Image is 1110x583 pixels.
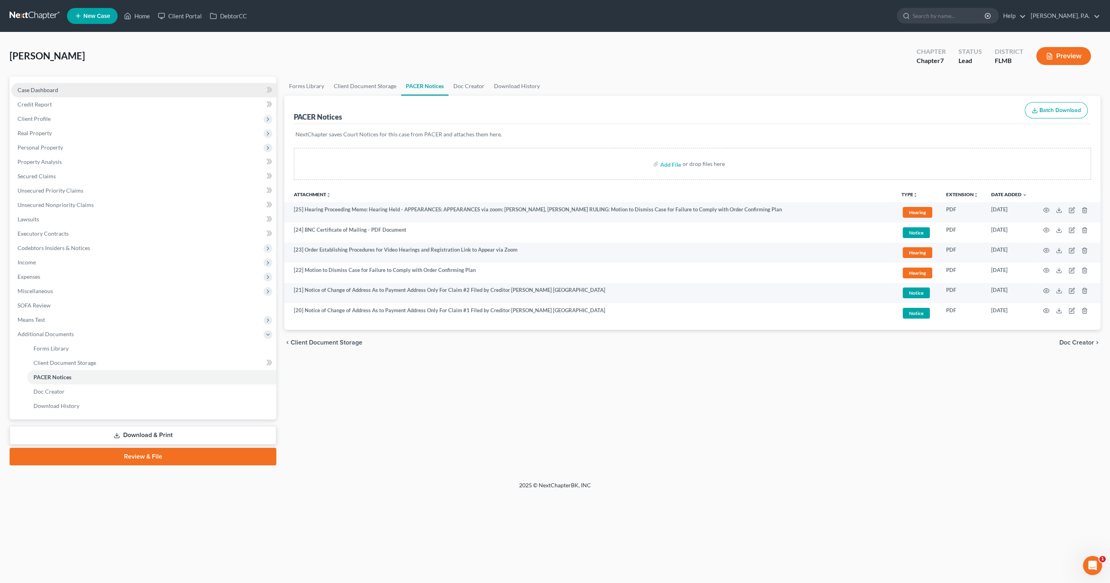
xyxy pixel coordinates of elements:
span: Notice [903,288,930,298]
span: Real Property [18,130,52,136]
td: [DATE] [985,263,1033,283]
div: 2025 © NextChapterBK, INC [328,481,782,496]
span: Codebtors Insiders & Notices [18,244,90,251]
button: Preview [1036,47,1091,65]
td: PDF [940,223,985,243]
td: PDF [940,303,985,323]
span: Client Document Storage [291,339,362,346]
span: Forms Library [33,345,69,352]
span: Income [18,259,36,266]
a: Download & Print [10,426,276,445]
i: expand_more [1022,193,1027,197]
a: PACER Notices [401,77,449,96]
td: [23] Order Establishing Procedures for Video Hearings and Registration Link to Appear via Zoom [284,242,895,263]
span: Property Analysis [18,158,62,165]
span: Hearing [903,207,932,218]
a: Doc Creator [27,384,276,399]
button: Batch Download [1025,102,1088,119]
span: Hearing [903,268,932,278]
span: Notice [903,308,930,319]
a: Client Portal [154,9,206,23]
a: [PERSON_NAME], P.A. [1027,9,1100,23]
td: PDF [940,202,985,223]
span: Unsecured Priority Claims [18,187,83,194]
div: Chapter [917,56,946,65]
a: Review & File [10,448,276,465]
a: Help [999,9,1026,23]
span: Personal Property [18,144,63,151]
span: Additional Documents [18,331,74,337]
a: Extensionunfold_more [946,191,978,197]
div: District [995,47,1023,56]
a: SOFA Review [11,298,276,313]
a: Notice [901,307,933,320]
span: Doc Creator [1059,339,1094,346]
a: Download History [27,399,276,413]
a: Property Analysis [11,155,276,169]
a: Secured Claims [11,169,276,183]
a: Download History [489,77,545,96]
td: [22] Motion to Dismiss Case for Failure to Comply with Order Confirming Plan [284,263,895,283]
input: Search by name... [913,8,986,23]
div: PACER Notices [294,112,342,122]
span: SOFA Review [18,302,51,309]
div: Lead [958,56,982,65]
span: 7 [940,57,944,64]
a: Notice [901,226,933,239]
a: Credit Report [11,97,276,112]
span: Unsecured Nonpriority Claims [18,201,94,208]
span: New Case [83,13,110,19]
a: Unsecured Nonpriority Claims [11,198,276,212]
span: 1 [1099,556,1106,562]
button: Doc Creator chevron_right [1059,339,1100,346]
button: chevron_left Client Document Storage [284,339,362,346]
i: unfold_more [913,193,918,197]
a: Notice [901,286,933,299]
a: Lawsuits [11,212,276,227]
span: Secured Claims [18,173,56,179]
a: Forms Library [284,77,329,96]
td: PDF [940,263,985,283]
span: Means Test [18,316,45,323]
a: Forms Library [27,341,276,356]
p: NextChapter saves Court Notices for this case from PACER and attaches them here. [295,130,1089,138]
a: Client Document Storage [27,356,276,370]
td: [DATE] [985,202,1033,223]
a: Unsecured Priority Claims [11,183,276,198]
span: Lawsuits [18,216,39,223]
span: Download History [33,402,79,409]
td: PDF [940,242,985,263]
a: Home [120,9,154,23]
span: [PERSON_NAME] [10,50,85,61]
td: [DATE] [985,283,1033,303]
span: PACER Notices [33,374,71,380]
span: Miscellaneous [18,288,53,294]
a: PACER Notices [27,370,276,384]
i: unfold_more [974,193,978,197]
a: Hearing [901,206,933,219]
td: PDF [940,283,985,303]
span: Batch Download [1039,107,1081,114]
td: [DATE] [985,242,1033,263]
a: Hearing [901,246,933,259]
a: Attachmentunfold_more [294,191,331,197]
button: TYPEunfold_more [901,192,918,197]
div: Chapter [917,47,946,56]
td: [24] BNC Certificate of Mailing - PDF Document [284,223,895,243]
a: Client Document Storage [329,77,401,96]
a: Executory Contracts [11,227,276,241]
i: chevron_right [1094,339,1100,346]
i: unfold_more [326,193,331,197]
span: Expenses [18,273,40,280]
span: Client Profile [18,115,51,122]
span: Notice [903,227,930,238]
a: Doc Creator [449,77,489,96]
span: Doc Creator [33,388,65,395]
i: chevron_left [284,339,291,346]
td: [21] Notice of Change of Address As to Payment Address Only For Claim #2 Filed by Creditor [PERSO... [284,283,895,303]
span: Executory Contracts [18,230,69,237]
span: Client Document Storage [33,359,96,366]
td: [DATE] [985,223,1033,243]
a: DebtorCC [206,9,251,23]
td: [25] Hearing Proceeding Memo: Hearing Held - APPEARANCES: APPEARANCES via zoom: [PERSON_NAME], [P... [284,202,895,223]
